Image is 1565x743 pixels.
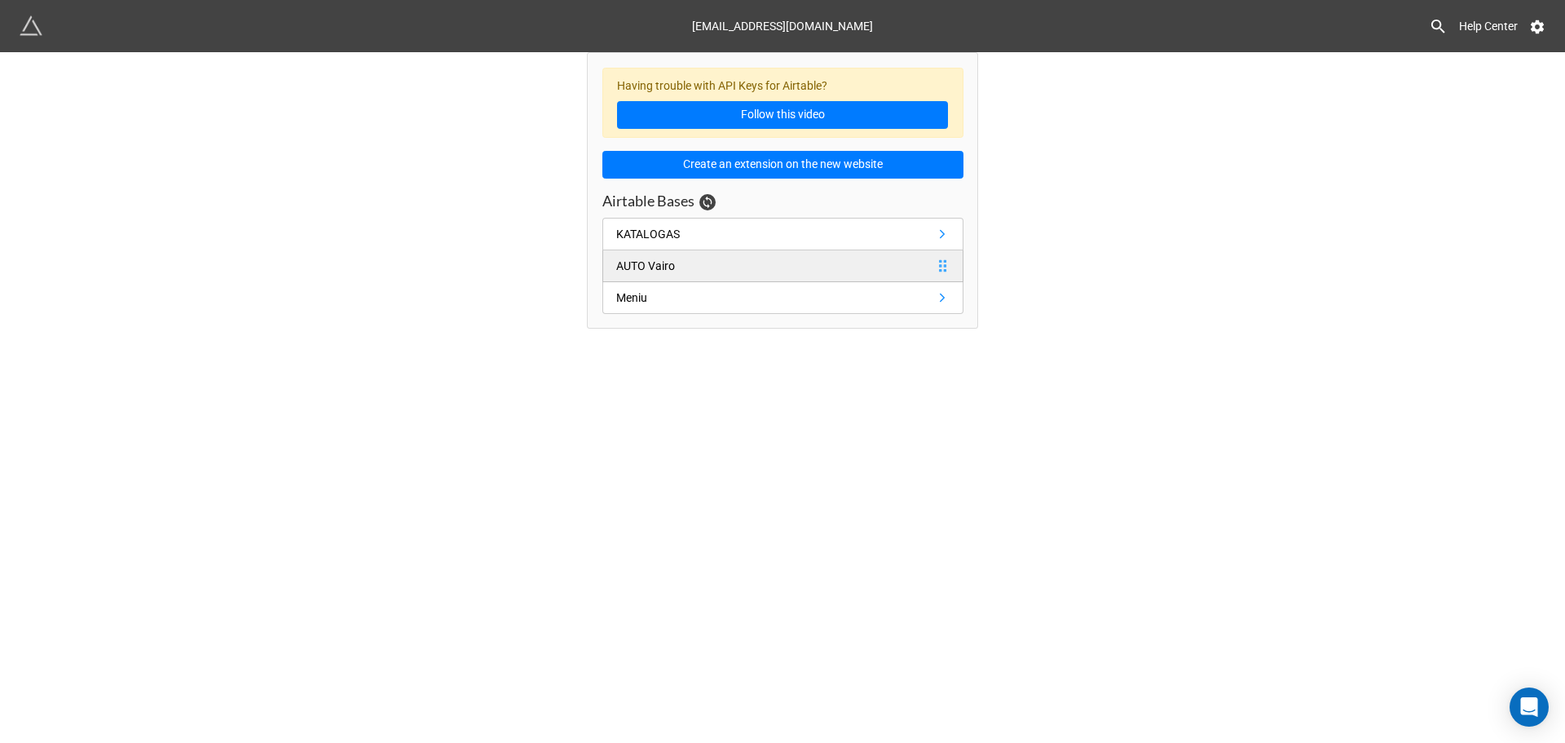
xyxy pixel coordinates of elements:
a: KATALOGAS [602,218,963,250]
button: Create an extension on the new website [602,151,963,179]
a: Help Center [1448,11,1529,41]
div: Open Intercom Messenger [1510,688,1549,727]
div: [EMAIL_ADDRESS][DOMAIN_NAME] [692,11,873,41]
a: AUTO Vairo [602,250,963,282]
div: AUTO Vairo [616,257,675,275]
div: Having trouble with API Keys for Airtable? [602,68,963,139]
div: Meniu [616,289,647,307]
h3: Airtable Bases [602,192,694,210]
div: KATALOGAS [616,225,680,243]
a: Meniu [602,282,963,314]
a: Sync Base Structure [699,194,716,210]
img: miniextensions-icon.73ae0678.png [20,15,42,38]
a: Follow this video [617,101,948,129]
